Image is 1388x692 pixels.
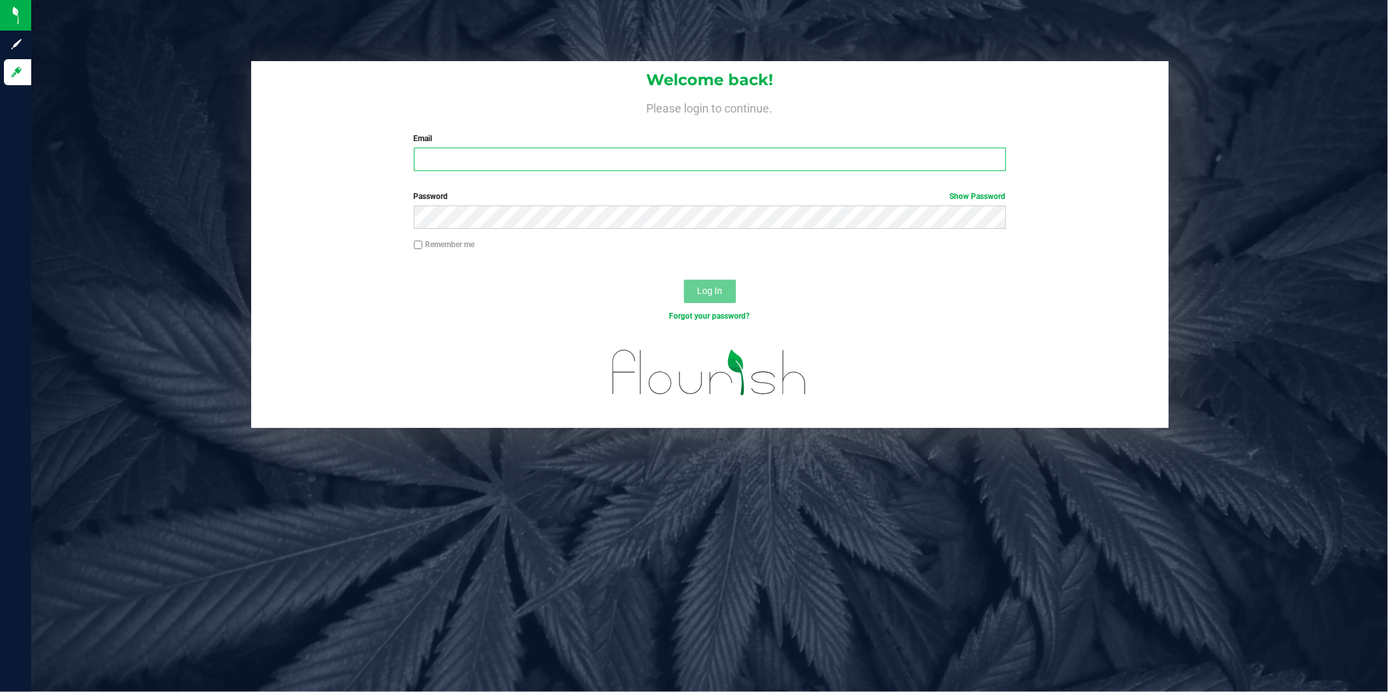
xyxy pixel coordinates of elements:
span: Password [414,192,448,201]
span: Log In [697,286,722,296]
inline-svg: Log in [10,66,23,79]
inline-svg: Sign up [10,38,23,51]
label: Email [414,133,1006,144]
a: Forgot your password? [670,312,750,321]
label: Remember me [414,239,475,250]
a: Show Password [950,192,1006,201]
input: Remember me [414,241,423,250]
h4: Please login to continue. [251,99,1169,114]
button: Log In [684,280,736,303]
img: flourish_logo.svg [595,336,824,409]
h1: Welcome back! [251,72,1169,88]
